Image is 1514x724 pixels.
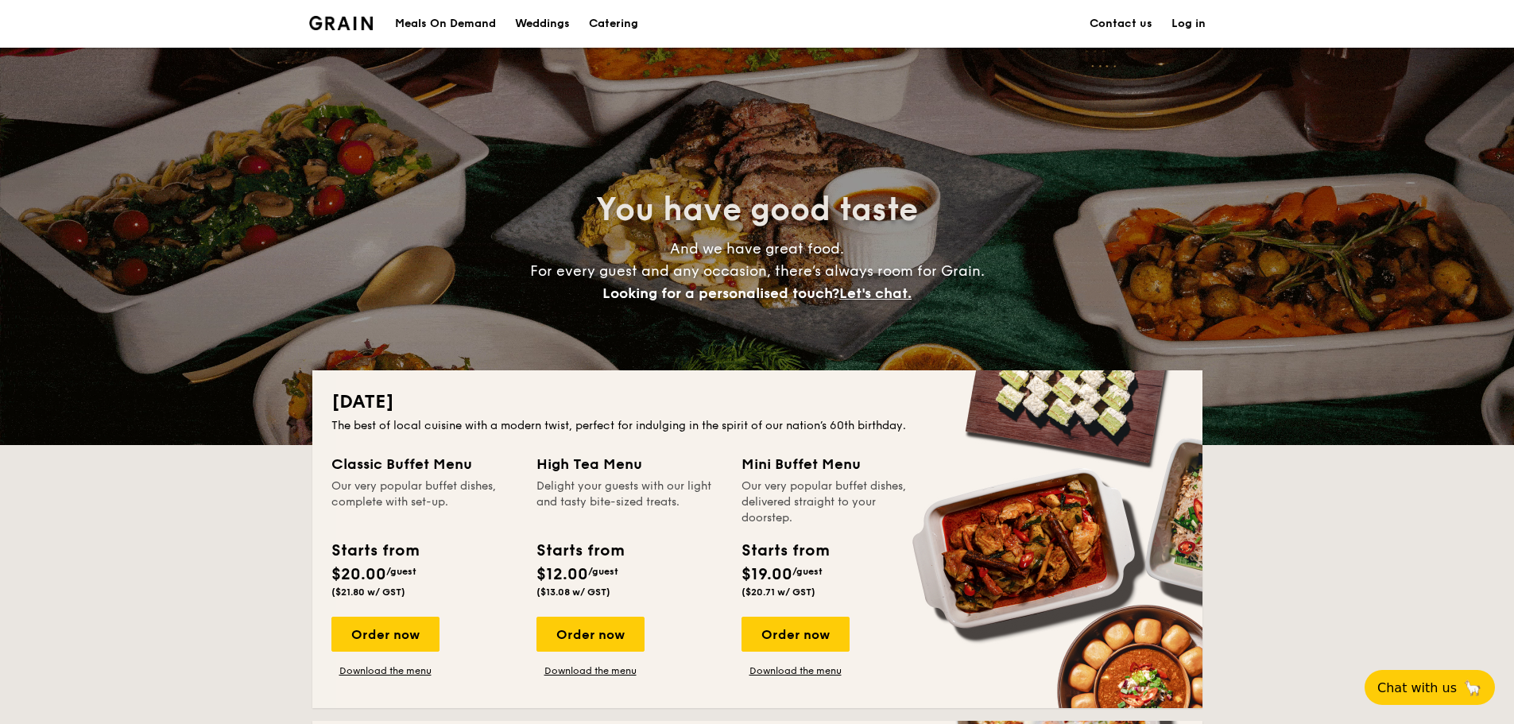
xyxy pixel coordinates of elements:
[588,566,618,577] span: /guest
[331,478,517,526] div: Our very popular buffet dishes, complete with set-up.
[742,617,850,652] div: Order now
[309,16,374,30] img: Grain
[331,565,386,584] span: $20.00
[536,565,588,584] span: $12.00
[536,617,645,652] div: Order now
[1365,670,1495,705] button: Chat with us🦙
[742,664,850,677] a: Download the menu
[331,389,1183,415] h2: [DATE]
[742,539,828,563] div: Starts from
[331,453,517,475] div: Classic Buffet Menu
[596,191,918,229] span: You have good taste
[1377,680,1457,695] span: Chat with us
[536,453,722,475] div: High Tea Menu
[386,566,416,577] span: /guest
[530,240,985,302] span: And we have great food. For every guest and any occasion, there’s always room for Grain.
[536,478,722,526] div: Delight your guests with our light and tasty bite-sized treats.
[742,453,927,475] div: Mini Buffet Menu
[536,539,623,563] div: Starts from
[792,566,823,577] span: /guest
[602,285,839,302] span: Looking for a personalised touch?
[331,418,1183,434] div: The best of local cuisine with a modern twist, perfect for indulging in the spirit of our nation’...
[742,565,792,584] span: $19.00
[309,16,374,30] a: Logotype
[839,285,912,302] span: Let's chat.
[536,664,645,677] a: Download the menu
[331,587,405,598] span: ($21.80 w/ GST)
[742,587,815,598] span: ($20.71 w/ GST)
[742,478,927,526] div: Our very popular buffet dishes, delivered straight to your doorstep.
[1463,679,1482,697] span: 🦙
[331,617,439,652] div: Order now
[536,587,610,598] span: ($13.08 w/ GST)
[331,664,439,677] a: Download the menu
[331,539,418,563] div: Starts from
